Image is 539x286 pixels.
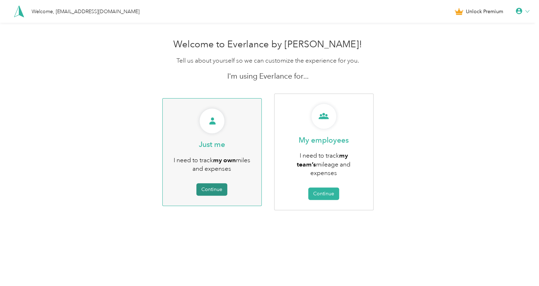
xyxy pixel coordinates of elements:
[134,39,402,50] h1: Welcome to Everlance by [PERSON_NAME]!
[196,183,227,196] button: Continue
[499,246,539,286] iframe: Everlance-gr Chat Button Frame
[466,8,503,15] span: Unlock Premium
[297,152,350,177] span: I need to track mileage and expenses
[297,152,348,168] b: my team’s
[213,156,236,164] b: my own
[299,135,349,145] p: My employees
[308,187,339,200] button: Continue
[199,139,225,149] p: Just me
[134,56,402,65] p: Tell us about yourself so we can customize the experience for you.
[134,71,402,81] p: I'm using Everlance for...
[32,8,140,15] div: Welcome, [EMAIL_ADDRESS][DOMAIN_NAME]
[174,156,250,173] span: I need to track miles and expenses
